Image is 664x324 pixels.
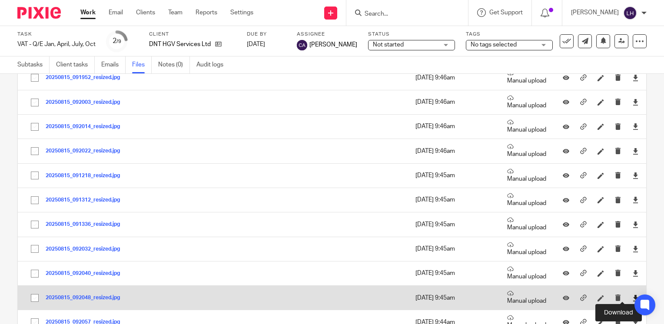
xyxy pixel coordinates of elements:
[27,167,43,184] input: Select
[149,31,236,38] label: Client
[632,147,639,155] a: Download
[507,119,546,134] p: Manual upload
[507,266,546,281] p: Manual upload
[27,216,43,233] input: Select
[373,42,404,48] span: Not started
[632,73,639,82] a: Download
[623,6,637,20] img: svg%3E
[17,7,61,19] img: Pixie
[46,271,126,277] button: 20250815_092040_resized.jpg
[297,40,307,50] img: svg%3E
[27,143,43,159] input: Select
[27,265,43,282] input: Select
[46,197,126,203] button: 20250815_091312_resized.jpg
[415,269,494,278] p: [DATE] 9:45am
[507,168,546,183] p: Manual upload
[17,31,96,38] label: Task
[17,56,50,73] a: Subtasks
[247,31,286,38] label: Due by
[136,8,155,17] a: Clients
[364,10,442,18] input: Search
[632,98,639,106] a: Download
[507,241,546,257] p: Manual upload
[116,39,121,44] small: /9
[56,56,95,73] a: Client tasks
[27,290,43,306] input: Select
[46,148,126,154] button: 20250815_092022_resized.jpg
[632,195,639,204] a: Download
[46,75,126,81] button: 20250815_091952_resized.jpg
[27,241,43,257] input: Select
[415,294,494,302] p: [DATE] 9:45am
[46,246,126,252] button: 20250815_092032_resized.jpg
[46,124,126,130] button: 20250815_092014_resized.jpg
[230,8,253,17] a: Settings
[247,41,265,47] span: [DATE]
[27,94,43,111] input: Select
[297,31,357,38] label: Assignee
[415,220,494,229] p: [DATE] 9:45am
[507,217,546,232] p: Manual upload
[632,245,639,253] a: Download
[46,295,126,301] button: 20250815_092048_resized.jpg
[109,8,123,17] a: Email
[168,8,183,17] a: Team
[415,122,494,131] p: [DATE] 9:46am
[415,245,494,253] p: [DATE] 9:45am
[489,10,523,16] span: Get Support
[46,173,126,179] button: 20250815_091218_resized.jpg
[507,143,546,159] p: Manual upload
[27,69,43,86] input: Select
[132,56,152,73] a: Files
[415,73,494,82] p: [DATE] 9:46am
[415,171,494,180] p: [DATE] 9:45am
[196,56,230,73] a: Audit logs
[101,56,126,73] a: Emails
[632,122,639,131] a: Download
[415,147,494,155] p: [DATE] 9:46am
[415,195,494,204] p: [DATE] 9:45am
[466,31,553,38] label: Tags
[368,31,455,38] label: Status
[17,40,96,49] div: VAT - Q/E Jan, April, July, Oct
[507,192,546,208] p: Manual upload
[309,40,357,49] span: [PERSON_NAME]
[471,42,517,48] span: No tags selected
[571,8,619,17] p: [PERSON_NAME]
[46,99,126,106] button: 20250815_092003_resized.jpg
[149,40,211,49] p: DNT HGV Services Ltd
[415,98,494,106] p: [DATE] 9:46am
[80,8,96,17] a: Work
[507,95,546,110] p: Manual upload
[27,192,43,208] input: Select
[632,171,639,180] a: Download
[632,269,639,278] a: Download
[46,222,126,228] button: 20250815_091336_resized.jpg
[113,36,121,46] div: 2
[158,56,190,73] a: Notes (0)
[632,220,639,229] a: Download
[196,8,217,17] a: Reports
[27,119,43,135] input: Select
[507,70,546,85] p: Manual upload
[507,290,546,305] p: Manual upload
[632,294,639,302] a: Download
